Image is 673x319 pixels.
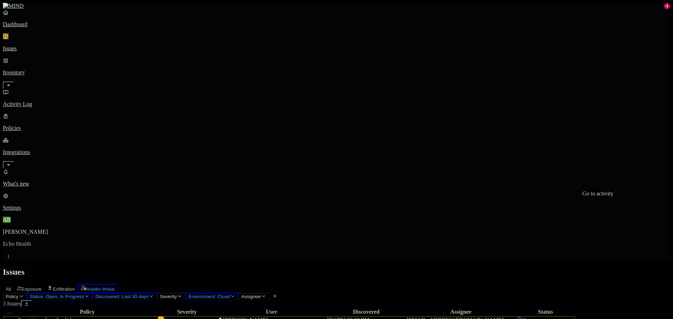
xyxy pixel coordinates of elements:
div: 4 [664,3,670,9]
div: Policy [18,309,157,315]
img: MIND [3,3,24,9]
p: [PERSON_NAME] [3,229,670,235]
h2: Issues [3,267,670,277]
p: Dashboard [3,21,670,28]
span: Insider threat [87,286,114,292]
p: Inventory [3,69,670,76]
span: 3 Issues [3,301,21,307]
p: Issues [3,45,670,52]
span: Policy [6,294,18,299]
span: Assignee [241,294,261,299]
p: What's new [3,181,670,187]
div: Discovered [327,309,405,315]
span: AB [3,217,11,223]
span: Exfiltration [53,286,75,292]
p: Integrations [3,149,670,155]
button: Select all [7,313,13,315]
span: Discovered: Last 30 days [95,294,148,299]
div: Go to activity [582,190,613,197]
p: Settings [3,205,670,211]
p: Activity Log [3,101,670,107]
div: Assignee [407,309,515,315]
span: Exposure [22,286,41,292]
div: User [217,309,326,315]
span: All [6,286,11,292]
span: Status: Open, In Progress [30,294,84,299]
span: Severity [160,294,177,299]
div: Status [516,309,575,315]
div: Severity [158,309,216,315]
span: Environment: Cloud [188,294,230,299]
p: Echo Health [3,241,670,247]
p: Policies [3,125,670,131]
